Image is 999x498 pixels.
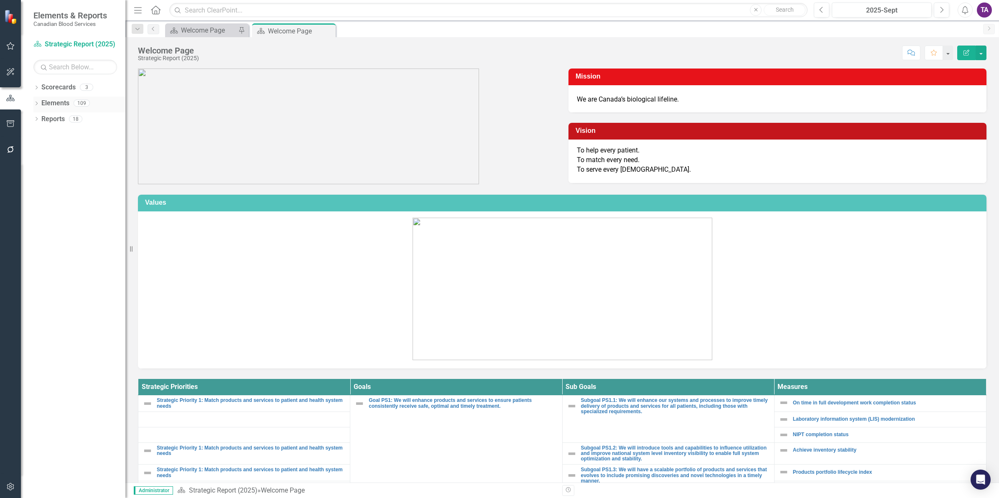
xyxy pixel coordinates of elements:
[80,84,93,91] div: 3
[41,114,65,124] a: Reports
[793,470,982,475] a: Products portfolio lifecycle index
[832,3,932,18] button: 2025-Sept
[413,218,712,360] img: CBS_values.png
[157,398,346,409] a: Strategic Priority 1: Match products and services to patient and health system needs
[776,6,794,13] span: Search
[581,445,770,462] a: Subgoal PS1.2: We will introduce tools and capabilities to influence utilization and improve nati...
[143,468,153,478] img: Not Defined
[138,69,479,184] img: CBS_logo_descriptions%20v2.png
[774,442,986,465] td: Double-Click to Edit Right Click for Context Menu
[134,486,173,495] span: Administrator
[157,467,346,478] a: Strategic Priority 1: Match products and services to patient and health system needs
[145,199,982,206] h3: Values
[577,146,978,175] p: To help every patient. To match every need. To serve every [DEMOGRAPHIC_DATA].
[350,395,562,496] td: Double-Click to Edit Right Click for Context Menu
[581,467,770,484] a: Subgoal PS1.3: We will have a scalable portfolio of products and services that evolves to include...
[779,445,789,455] img: Not Defined
[774,481,986,496] td: Double-Click to Edit Right Click for Context Menu
[354,399,364,409] img: Not Defined
[562,442,774,465] td: Double-Click to Edit Right Click for Context Menu
[793,417,982,422] a: Laboratory information system (LIS) modernization
[793,432,982,437] a: NIPT completion status
[143,399,153,409] img: Not Defined
[562,395,774,442] td: Double-Click to Edit Right Click for Context Menu
[581,398,770,414] a: Subgoal PS1.1: We will enhance our systems and processes to improve timely delivery of products a...
[261,486,305,494] div: Welcome Page
[169,3,808,18] input: Search ClearPoint...
[793,400,982,406] a: On time in full development work completion status
[4,9,19,24] img: ClearPoint Strategy
[764,4,805,16] button: Search
[138,55,199,61] div: Strategic Report (2025)
[138,46,199,55] div: Welcome Page
[143,446,153,456] img: Not Defined
[774,412,986,427] td: Double-Click to Edit Right Click for Context Menu
[779,467,789,477] img: Not Defined
[577,95,679,103] span: We are Canada’s biological lifeline.
[576,127,982,135] h3: Vision
[69,115,82,122] div: 18
[157,445,346,456] a: Strategic Priority 1: Match products and services to patient and health system needs
[268,26,334,36] div: Welcome Page
[774,427,986,442] td: Double-Click to Edit Right Click for Context Menu
[576,73,982,80] h3: Mission
[33,40,117,49] a: Strategic Report (2025)
[138,442,350,465] td: Double-Click to Edit Right Click for Context Menu
[41,83,76,92] a: Scorecards
[567,401,577,411] img: Not Defined
[779,414,789,424] img: Not Defined
[977,3,992,18] button: TA
[369,398,558,409] a: Goal PS1: We will enhance products and services to ensure patients consistently receive safe, opt...
[138,465,350,481] td: Double-Click to Edit Right Click for Context Menu
[177,486,556,495] div: »
[562,465,774,496] td: Double-Click to Edit Right Click for Context Menu
[779,430,789,440] img: Not Defined
[33,20,107,27] small: Canadian Blood Services
[167,25,236,36] a: Welcome Page
[189,486,257,494] a: Strategic Report (2025)
[567,449,577,459] img: Not Defined
[41,99,69,108] a: Elements
[793,447,982,453] a: Achieve inventory stability
[33,60,117,74] input: Search Below...
[835,5,929,15] div: 2025-Sept
[138,395,350,412] td: Double-Click to Edit Right Click for Context Menu
[33,10,107,20] span: Elements & Reports
[567,470,577,480] img: Not Defined
[779,398,789,408] img: Not Defined
[74,100,90,107] div: 109
[774,465,986,481] td: Double-Click to Edit Right Click for Context Menu
[774,395,986,412] td: Double-Click to Edit Right Click for Context Menu
[971,470,991,490] div: Open Intercom Messenger
[181,25,236,36] div: Welcome Page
